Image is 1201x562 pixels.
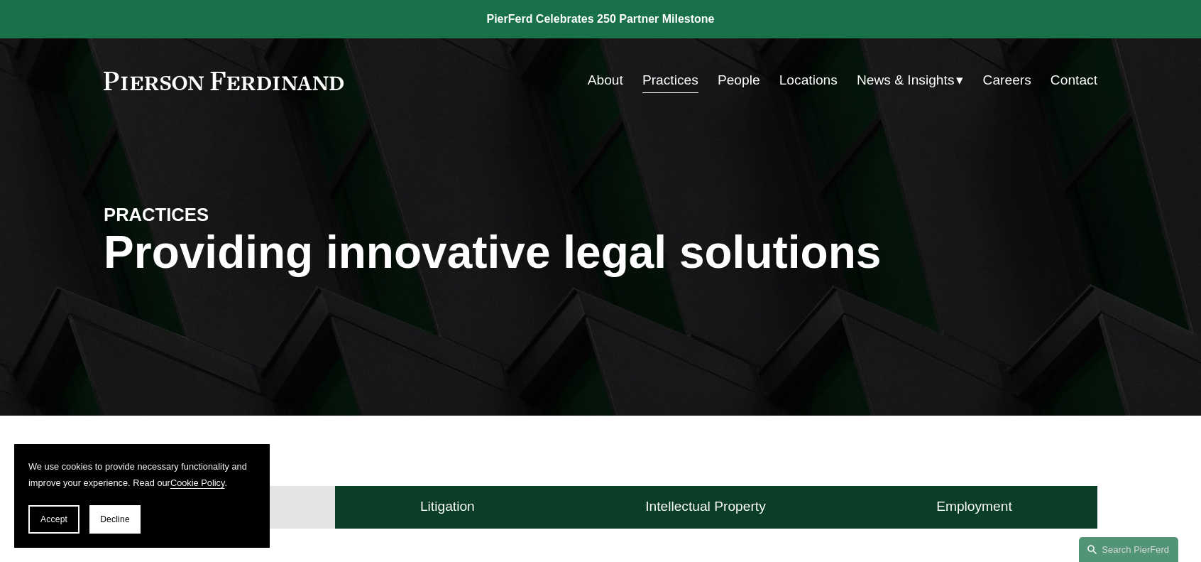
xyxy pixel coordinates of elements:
[1051,67,1097,94] a: Contact
[89,505,141,534] button: Decline
[718,67,760,94] a: People
[936,498,1012,515] h4: Employment
[1079,537,1178,562] a: Search this site
[857,67,964,94] a: folder dropdown
[28,458,256,491] p: We use cookies to provide necessary functionality and improve your experience. Read our .
[170,477,225,488] a: Cookie Policy
[642,67,698,94] a: Practices
[983,67,1031,94] a: Careers
[588,67,623,94] a: About
[420,498,475,515] h4: Litigation
[104,203,352,226] h4: PRACTICES
[28,505,79,534] button: Accept
[100,514,130,524] span: Decline
[104,227,1097,279] h1: Providing innovative legal solutions
[14,444,270,548] section: Cookie banner
[779,67,838,94] a: Locations
[857,68,955,93] span: News & Insights
[645,498,766,515] h4: Intellectual Property
[40,514,67,524] span: Accept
